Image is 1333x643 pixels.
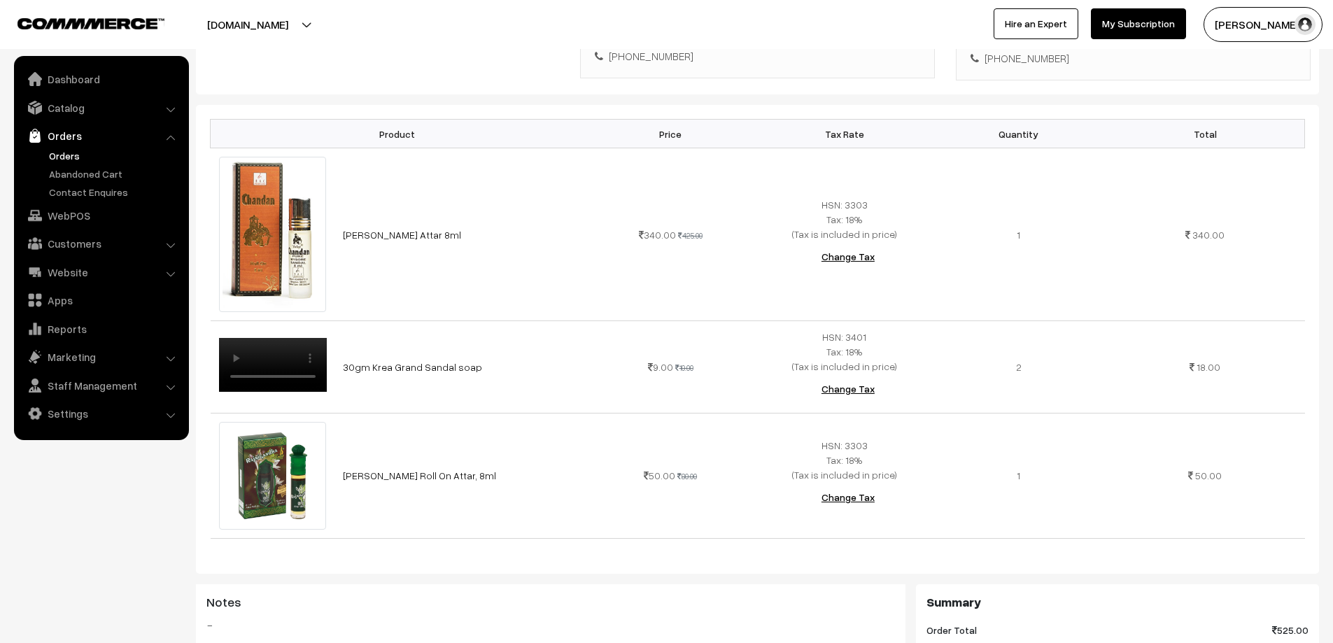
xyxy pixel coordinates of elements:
[17,66,184,92] a: Dashboard
[343,361,482,373] a: 30gm Krea Grand Sandal soap
[810,482,886,513] button: Change Tax
[17,18,164,29] img: COMMMERCE
[17,14,140,31] a: COMMMERCE
[678,231,703,240] strike: 425.00
[17,95,184,120] a: Catalog
[1016,361,1022,373] span: 2
[595,48,920,64] div: [PHONE_NUMBER]
[1192,229,1225,241] span: 340.00
[1195,469,1222,481] span: 50.00
[639,229,676,241] span: 340.00
[17,231,184,256] a: Customers
[17,316,184,341] a: Reports
[1017,469,1020,481] span: 1
[17,288,184,313] a: Apps
[1272,623,1309,637] span: 525.00
[1197,361,1220,373] span: 18.00
[926,595,1309,610] h3: Summary
[644,469,675,481] span: 50.00
[45,167,184,181] a: Abandoned Cart
[810,241,886,272] button: Change Tax
[648,361,673,373] span: 9.00
[219,157,327,311] img: balaji sandal attar.jpg
[17,260,184,285] a: Website
[343,229,461,241] a: [PERSON_NAME] Attar 8ml
[219,422,327,530] img: 6ml rajnigandha attar.jpg
[17,373,184,398] a: Staff Management
[677,472,697,481] strike: 80.00
[1091,8,1186,39] a: My Subscription
[1017,229,1020,241] span: 1
[971,50,1296,66] div: [PHONE_NUMBER]
[757,120,931,148] th: Tax Rate
[584,120,758,148] th: Price
[1295,14,1316,35] img: user
[343,469,496,481] a: [PERSON_NAME] Roll On Attar, 8ml
[17,401,184,426] a: Settings
[45,185,184,199] a: Contact Enquires
[792,331,897,372] span: HSN: 3401 Tax: 18% (Tax is included in price)
[219,338,327,392] video: Your browser does not support the video tag.
[211,120,584,148] th: Product
[206,595,895,610] h3: Notes
[17,344,184,369] a: Marketing
[45,148,184,163] a: Orders
[158,7,337,42] button: [DOMAIN_NAME]
[926,623,977,637] span: Order Total
[17,123,184,148] a: Orders
[810,374,886,404] button: Change Tax
[931,120,1106,148] th: Quantity
[206,616,895,633] blockquote: -
[994,8,1078,39] a: Hire an Expert
[1106,120,1304,148] th: Total
[675,363,693,372] strike: 10.00
[17,203,184,228] a: WebPOS
[792,439,897,481] span: HSN: 3303 Tax: 18% (Tax is included in price)
[792,199,897,240] span: HSN: 3303 Tax: 18% (Tax is included in price)
[1204,7,1323,42] button: [PERSON_NAME] D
